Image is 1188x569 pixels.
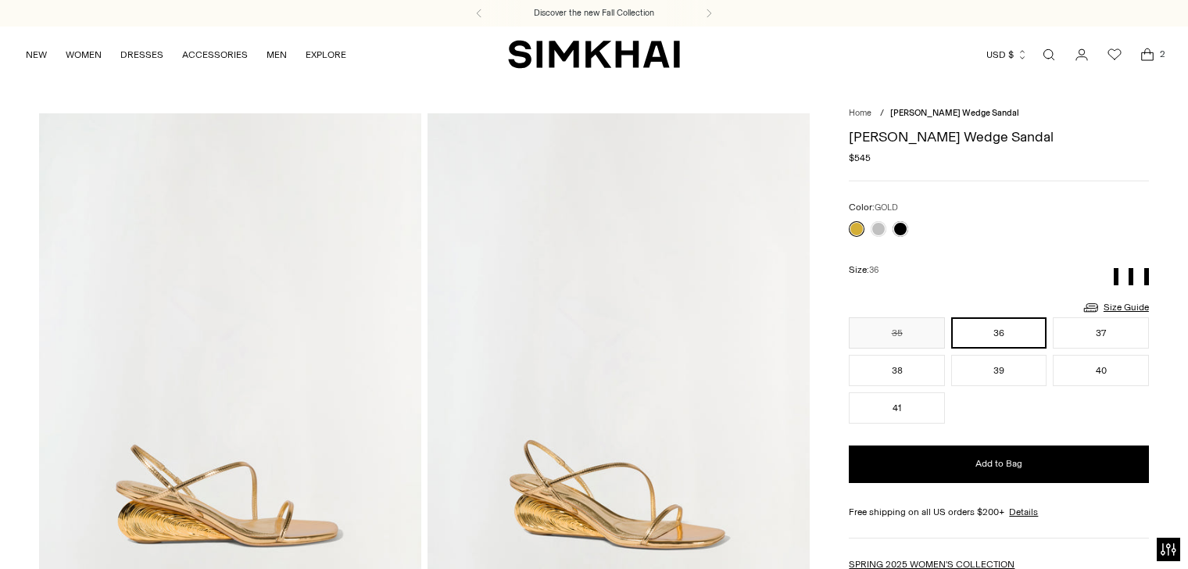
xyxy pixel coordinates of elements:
span: 36 [869,265,878,275]
h1: [PERSON_NAME] Wedge Sandal [849,130,1148,144]
span: Add to Bag [975,457,1022,471]
a: ACCESSORIES [182,38,248,72]
button: 39 [951,355,1047,386]
span: $545 [849,151,871,165]
button: 38 [849,355,944,386]
button: Add to Bag [849,446,1148,483]
button: USD $ [986,38,1028,72]
label: Color: [849,200,898,215]
nav: breadcrumbs [849,107,1148,120]
a: Size Guide [1082,298,1149,317]
button: 37 [1053,317,1149,349]
div: Free shipping on all US orders $200+ [849,505,1148,519]
a: Details [1009,505,1038,519]
a: Open cart modal [1132,39,1163,70]
a: NEW [26,38,47,72]
a: Wishlist [1099,39,1130,70]
div: / [880,107,884,120]
button: 36 [951,317,1047,349]
a: Open search modal [1033,39,1065,70]
span: [PERSON_NAME] Wedge Sandal [890,108,1019,118]
a: WOMEN [66,38,102,72]
a: SIMKHAI [508,39,680,70]
a: MEN [267,38,287,72]
a: DRESSES [120,38,163,72]
a: Home [849,108,871,118]
a: Discover the new Fall Collection [534,7,654,20]
button: 35 [849,317,944,349]
button: 41 [849,392,944,424]
span: GOLD [875,202,898,213]
label: Size: [849,263,878,277]
button: 40 [1053,355,1149,386]
span: 2 [1155,47,1169,61]
a: Go to the account page [1066,39,1097,70]
a: EXPLORE [306,38,346,72]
